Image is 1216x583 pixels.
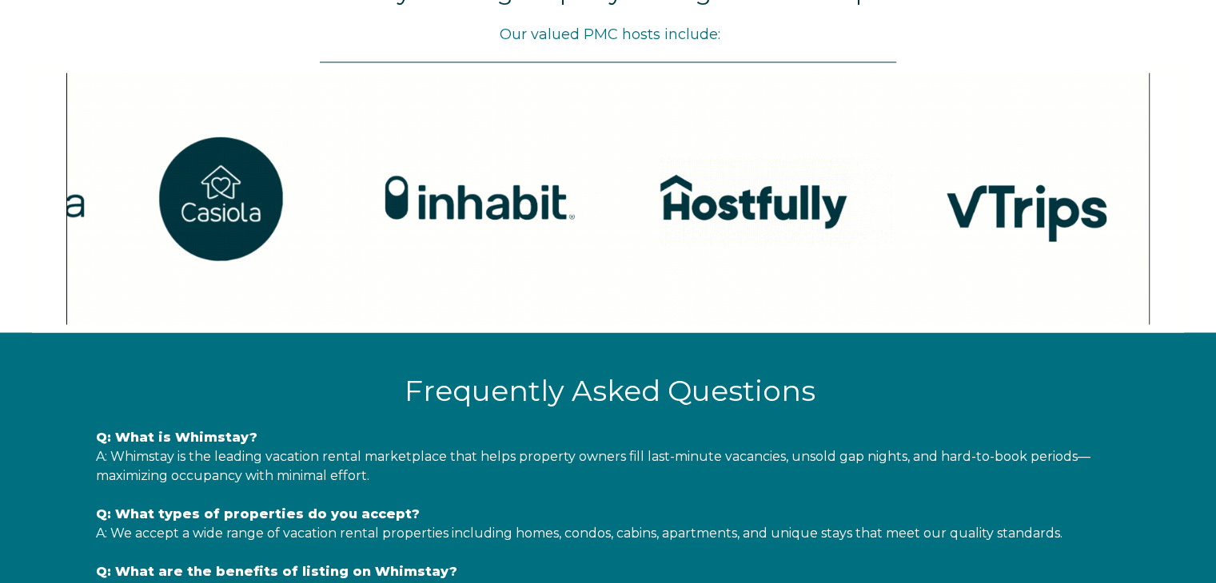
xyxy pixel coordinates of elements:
[96,429,257,444] strong: Q: What is Whimstay?
[96,429,1090,482] span: A: Whimstay is the leading vacation rental marketplace that helps property owners fill last-minut...
[405,372,815,407] span: Frequently Asked Questions
[500,26,720,43] span: Our valued PMC hosts include:​
[96,506,1063,540] span: A: We accept a wide range of vacation rental properties including homes, condos, cabins, apartmen...
[66,73,1150,324] img: Sin título-2
[96,563,457,578] strong: Q: What are the benefits of listing on Whimstay?
[96,506,420,521] strong: Q: What types of properties do you accept?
